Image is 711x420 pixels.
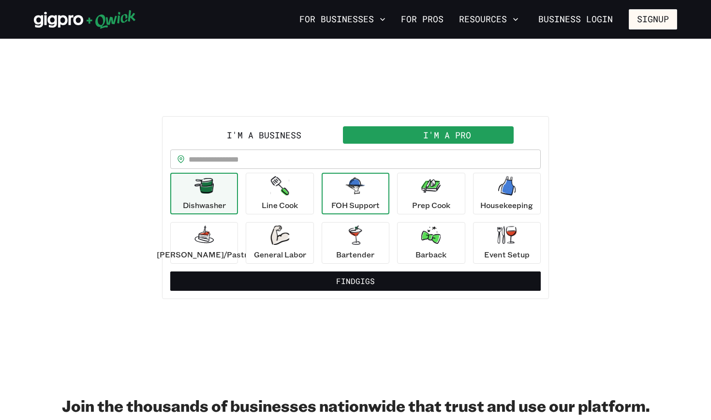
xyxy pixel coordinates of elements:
button: Bartender [322,222,389,264]
a: For Pros [397,11,447,28]
p: Housekeeping [480,199,533,211]
p: [PERSON_NAME]/Pastry [157,249,252,260]
p: FOH Support [331,199,380,211]
button: FindGigs [170,271,541,291]
p: Line Cook [262,199,298,211]
button: Resources [455,11,522,28]
button: Line Cook [246,173,313,214]
button: I'm a Business [172,126,355,144]
h2: Join the thousands of businesses nationwide that trust and use our platform. [34,396,677,415]
p: Prep Cook [412,199,450,211]
p: General Labor [254,249,306,260]
button: Event Setup [473,222,541,264]
button: [PERSON_NAME]/Pastry [170,222,238,264]
button: For Businesses [296,11,389,28]
h2: PICK UP A SHIFT! [162,87,549,106]
a: Business Login [530,9,621,30]
button: FOH Support [322,173,389,214]
p: Barback [415,249,446,260]
button: Dishwasher [170,173,238,214]
button: Barback [397,222,465,264]
button: Housekeeping [473,173,541,214]
button: Prep Cook [397,173,465,214]
p: Bartender [336,249,374,260]
p: Dishwasher [183,199,226,211]
button: General Labor [246,222,313,264]
button: Signup [629,9,677,30]
button: I'm a Pro [355,126,539,144]
p: Event Setup [484,249,530,260]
